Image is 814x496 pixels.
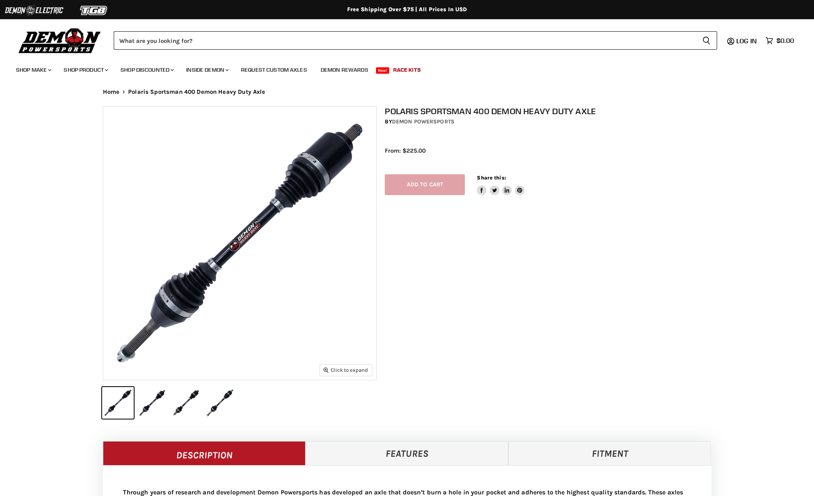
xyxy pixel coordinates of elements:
[128,89,265,95] span: Polaris Sportsman 400 Demon Heavy Duty Axle
[235,62,313,78] a: Request Custom Axles
[136,387,168,419] button: IMAGE thumbnail
[320,365,372,375] button: Click to expand
[392,118,454,125] a: Demon Powersports
[477,174,525,196] aside: Share this:
[103,441,306,465] a: Description
[315,62,374,78] a: Demon Rewards
[58,62,113,78] a: Shop Product
[4,3,64,18] img: Demon Electric Logo 2
[170,387,202,419] button: IMAGE thumbnail
[387,62,427,78] a: Race Kits
[385,117,720,126] div: by
[103,89,120,95] a: Home
[385,106,720,116] h1: Polaris Sportsman 400 Demon Heavy Duty Axle
[115,62,179,78] a: Shop Discounted
[376,67,390,74] span: New!
[16,26,104,54] img: Demon Powersports
[306,441,508,465] a: Features
[10,58,792,78] ul: Main menu
[64,3,124,18] img: TGB Logo 2
[87,6,728,13] div: Free Shipping Over $75 | All Prices In USD
[114,31,696,50] input: Search
[762,35,798,46] a: $0.00
[180,62,233,78] a: Inside Demon
[324,367,368,373] span: Click to expand
[736,37,757,45] span: Log in
[114,31,717,50] form: Product
[10,62,56,78] a: Shop Make
[733,37,762,44] a: Log in
[477,175,506,181] span: Share this:
[103,107,376,380] img: IMAGE
[385,147,426,154] span: From: $225.00
[508,441,711,465] a: Fitment
[776,37,794,44] span: $0.00
[696,31,717,50] button: Search
[87,89,728,95] nav: Breadcrumbs
[204,387,236,419] button: IMAGE thumbnail
[102,387,134,419] button: IMAGE thumbnail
